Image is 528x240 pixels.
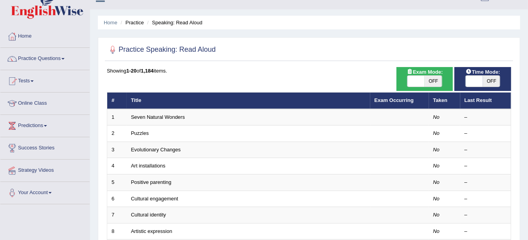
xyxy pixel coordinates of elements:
div: Showing of items. [107,67,511,75]
a: Practice Questions [0,48,90,67]
a: Puzzles [131,130,149,136]
em: No [433,179,440,185]
a: Seven Natural Wonders [131,114,185,120]
td: 4 [107,158,127,175]
a: Tests [0,70,90,90]
th: Last Result [460,93,511,109]
em: No [433,163,440,169]
div: – [465,114,507,121]
a: Exam Occurring [375,97,414,103]
td: 7 [107,207,127,224]
span: Time Mode: [463,68,503,76]
li: Speaking: Read Aloud [145,19,202,26]
th: Taken [429,93,460,109]
td: 6 [107,191,127,207]
td: 8 [107,223,127,240]
span: OFF [425,76,442,87]
div: – [465,146,507,154]
a: Cultural engagement [131,196,178,202]
td: 5 [107,175,127,191]
td: 2 [107,125,127,142]
a: Your Account [0,182,90,202]
em: No [433,130,440,136]
em: No [433,147,440,153]
em: No [433,212,440,218]
b: 1-20 [126,68,137,74]
em: No [433,114,440,120]
a: Artistic expression [131,228,172,234]
a: Home [104,20,117,25]
td: 1 [107,109,127,125]
a: Strategy Videos [0,160,90,179]
em: No [433,228,440,234]
a: Art installations [131,163,166,169]
div: – [465,179,507,186]
div: – [465,130,507,137]
a: Evolutionary Changes [131,147,181,153]
a: Success Stories [0,137,90,157]
span: Exam Mode: [404,68,446,76]
th: # [107,93,127,109]
div: – [465,162,507,170]
a: Predictions [0,115,90,135]
li: Practice [119,19,144,26]
div: – [465,195,507,203]
a: Positive parenting [131,179,171,185]
div: – [465,228,507,235]
h2: Practice Speaking: Read Aloud [107,44,216,56]
div: Show exams occurring in exams [396,67,453,91]
span: OFF [483,76,500,87]
em: No [433,196,440,202]
a: Cultural identity [131,212,166,218]
b: 1,184 [141,68,154,74]
div: – [465,211,507,219]
th: Title [127,93,370,109]
a: Home [0,25,90,45]
td: 3 [107,142,127,158]
a: Online Class [0,93,90,112]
